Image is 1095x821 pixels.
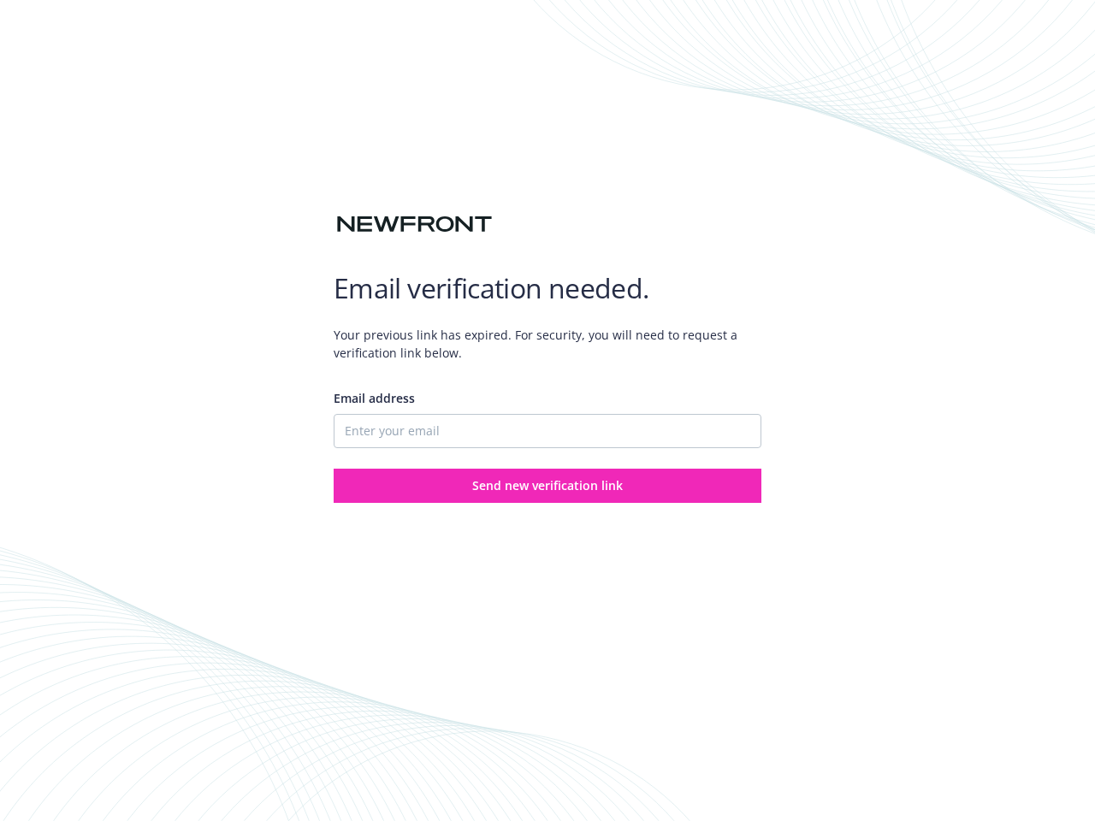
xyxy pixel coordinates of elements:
[472,477,623,493] span: Send new verification link
[334,210,495,239] img: Newfront logo
[334,271,761,305] h1: Email verification needed.
[334,390,415,406] span: Email address
[334,469,761,503] button: Send new verification link
[334,312,761,375] span: Your previous link has expired. For security, you will need to request a verification link below.
[334,414,761,448] input: Enter your email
